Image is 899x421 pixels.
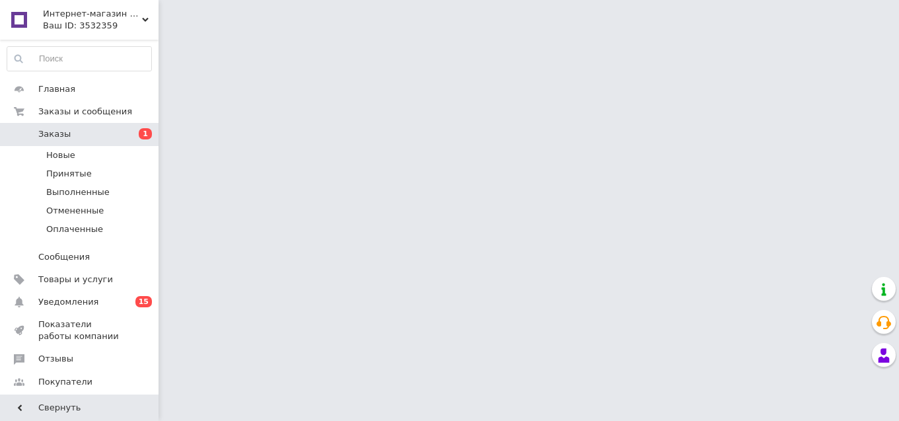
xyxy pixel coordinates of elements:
span: Интернет-магазин ЭВА-обуви Jose Amorales [43,8,142,20]
span: Отмененные [46,205,104,217]
input: Поиск [7,47,151,71]
span: Показатели работы компании [38,319,122,342]
div: Ваш ID: 3532359 [43,20,159,32]
span: Заказы [38,128,71,140]
span: Новые [46,149,75,161]
span: Уведомления [38,296,98,308]
span: Главная [38,83,75,95]
span: Товары и услуги [38,274,113,286]
span: 15 [135,296,152,307]
span: Покупатели [38,376,92,388]
span: Заказы и сообщения [38,106,132,118]
span: Принятые [46,168,92,180]
span: 1 [139,128,152,139]
span: Оплаченные [46,223,103,235]
span: Отзывы [38,353,73,365]
span: Выполненные [46,186,110,198]
span: Сообщения [38,251,90,263]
